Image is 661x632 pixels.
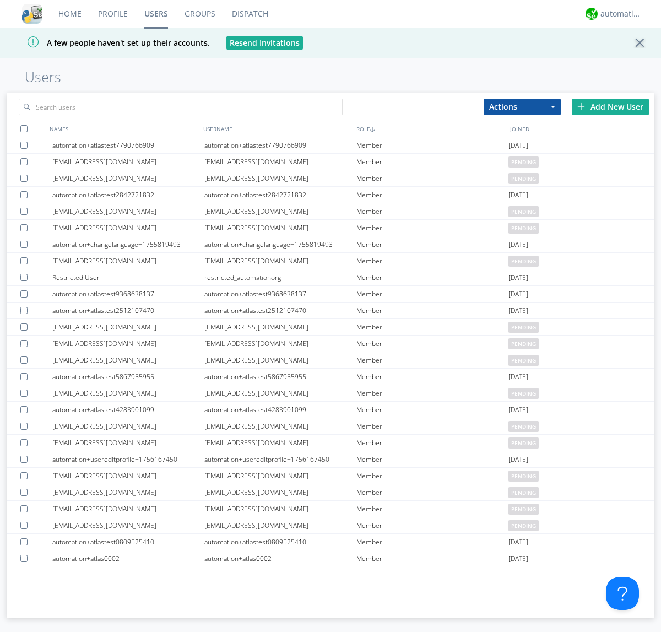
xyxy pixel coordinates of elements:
[508,388,539,399] span: pending
[7,501,654,517] a: [EMAIL_ADDRESS][DOMAIN_NAME][EMAIL_ADDRESS][DOMAIN_NAME]Memberpending
[52,319,204,335] div: [EMAIL_ADDRESS][DOMAIN_NAME]
[356,319,508,335] div: Member
[507,121,661,137] div: JOINED
[52,435,204,451] div: [EMAIL_ADDRESS][DOMAIN_NAME]
[204,484,356,500] div: [EMAIL_ADDRESS][DOMAIN_NAME]
[204,451,356,467] div: automation+usereditprofile+1756167450
[52,253,204,269] div: [EMAIL_ADDRESS][DOMAIN_NAME]
[356,435,508,451] div: Member
[356,517,508,533] div: Member
[52,269,204,285] div: Restricted User
[204,286,356,302] div: automation+atlastest9368638137
[356,385,508,401] div: Member
[204,352,356,368] div: [EMAIL_ADDRESS][DOMAIN_NAME]
[508,402,528,418] span: [DATE]
[52,137,204,153] div: automation+atlastest7790766909
[52,468,204,484] div: [EMAIL_ADDRESS][DOMAIN_NAME]
[356,534,508,550] div: Member
[7,319,654,336] a: [EMAIL_ADDRESS][DOMAIN_NAME][EMAIL_ADDRESS][DOMAIN_NAME]Memberpending
[7,286,654,303] a: automation+atlastest9368638137automation+atlastest9368638137Member[DATE]
[204,220,356,236] div: [EMAIL_ADDRESS][DOMAIN_NAME]
[508,173,539,184] span: pending
[508,369,528,385] span: [DATE]
[204,468,356,484] div: [EMAIL_ADDRESS][DOMAIN_NAME]
[52,550,204,566] div: automation+atlas0002
[508,471,539,482] span: pending
[356,402,508,418] div: Member
[508,223,539,234] span: pending
[606,577,639,610] iframe: Toggle Customer Support
[7,203,654,220] a: [EMAIL_ADDRESS][DOMAIN_NAME][EMAIL_ADDRESS][DOMAIN_NAME]Memberpending
[22,4,42,24] img: cddb5a64eb264b2086981ab96f4c1ba7
[356,418,508,434] div: Member
[356,286,508,302] div: Member
[52,220,204,236] div: [EMAIL_ADDRESS][DOMAIN_NAME]
[52,369,204,385] div: automation+atlastest5867955955
[508,156,539,168] span: pending
[356,170,508,186] div: Member
[7,534,654,550] a: automation+atlastest0809525410automation+atlastest0809525410Member[DATE]
[508,236,528,253] span: [DATE]
[7,550,654,567] a: automation+atlas0002automation+atlas0002Member[DATE]
[484,99,561,115] button: Actions
[7,269,654,286] a: Restricted Userrestricted_automationorgMember[DATE]
[356,451,508,467] div: Member
[7,468,654,484] a: [EMAIL_ADDRESS][DOMAIN_NAME][EMAIL_ADDRESS][DOMAIN_NAME]Memberpending
[204,303,356,318] div: automation+atlastest2512107470
[52,402,204,418] div: automation+atlastest4283901099
[52,336,204,352] div: [EMAIL_ADDRESS][DOMAIN_NAME]
[204,418,356,434] div: [EMAIL_ADDRESS][DOMAIN_NAME]
[508,504,539,515] span: pending
[7,303,654,319] a: automation+atlastest2512107470automation+atlastest2512107470Member[DATE]
[204,319,356,335] div: [EMAIL_ADDRESS][DOMAIN_NAME]
[204,402,356,418] div: automation+atlastest4283901099
[586,8,598,20] img: d2d01cd9b4174d08988066c6d424eccd
[7,154,654,170] a: [EMAIL_ADDRESS][DOMAIN_NAME][EMAIL_ADDRESS][DOMAIN_NAME]Memberpending
[52,154,204,170] div: [EMAIL_ADDRESS][DOMAIN_NAME]
[52,501,204,517] div: [EMAIL_ADDRESS][DOMAIN_NAME]
[7,187,654,203] a: automation+atlastest2842721832automation+atlastest2842721832Member[DATE]
[356,369,508,385] div: Member
[204,253,356,269] div: [EMAIL_ADDRESS][DOMAIN_NAME]
[204,170,356,186] div: [EMAIL_ADDRESS][DOMAIN_NAME]
[356,220,508,236] div: Member
[52,451,204,467] div: automation+usereditprofile+1756167450
[356,269,508,285] div: Member
[204,501,356,517] div: [EMAIL_ADDRESS][DOMAIN_NAME]
[52,286,204,302] div: automation+atlastest9368638137
[226,36,303,50] button: Resend Invitations
[52,517,204,533] div: [EMAIL_ADDRESS][DOMAIN_NAME]
[201,121,354,137] div: USERNAME
[7,236,654,253] a: automation+changelanguage+1755819493automation+changelanguage+1755819493Member[DATE]
[19,99,343,115] input: Search users
[7,451,654,468] a: automation+usereditprofile+1756167450automation+usereditprofile+1756167450Member[DATE]
[7,170,654,187] a: [EMAIL_ADDRESS][DOMAIN_NAME][EMAIL_ADDRESS][DOMAIN_NAME]Memberpending
[204,203,356,219] div: [EMAIL_ADDRESS][DOMAIN_NAME]
[508,187,528,203] span: [DATE]
[7,220,654,236] a: [EMAIL_ADDRESS][DOMAIN_NAME][EMAIL_ADDRESS][DOMAIN_NAME]Memberpending
[7,517,654,534] a: [EMAIL_ADDRESS][DOMAIN_NAME][EMAIL_ADDRESS][DOMAIN_NAME]Memberpending
[52,170,204,186] div: [EMAIL_ADDRESS][DOMAIN_NAME]
[7,385,654,402] a: [EMAIL_ADDRESS][DOMAIN_NAME][EMAIL_ADDRESS][DOMAIN_NAME]Memberpending
[356,253,508,269] div: Member
[508,303,528,319] span: [DATE]
[204,435,356,451] div: [EMAIL_ADDRESS][DOMAIN_NAME]
[52,187,204,203] div: automation+atlastest2842721832
[7,336,654,352] a: [EMAIL_ADDRESS][DOMAIN_NAME][EMAIL_ADDRESS][DOMAIN_NAME]Memberpending
[52,303,204,318] div: automation+atlastest2512107470
[7,369,654,385] a: automation+atlastest5867955955automation+atlastest5867955955Member[DATE]
[356,484,508,500] div: Member
[52,385,204,401] div: [EMAIL_ADDRESS][DOMAIN_NAME]
[508,520,539,531] span: pending
[508,269,528,286] span: [DATE]
[204,336,356,352] div: [EMAIL_ADDRESS][DOMAIN_NAME]
[508,322,539,333] span: pending
[7,352,654,369] a: [EMAIL_ADDRESS][DOMAIN_NAME][EMAIL_ADDRESS][DOMAIN_NAME]Memberpending
[52,203,204,219] div: [EMAIL_ADDRESS][DOMAIN_NAME]
[204,534,356,550] div: automation+atlastest0809525410
[204,269,356,285] div: restricted_automationorg
[572,99,649,115] div: Add New User
[204,369,356,385] div: automation+atlastest5867955955
[204,385,356,401] div: [EMAIL_ADDRESS][DOMAIN_NAME]
[508,451,528,468] span: [DATE]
